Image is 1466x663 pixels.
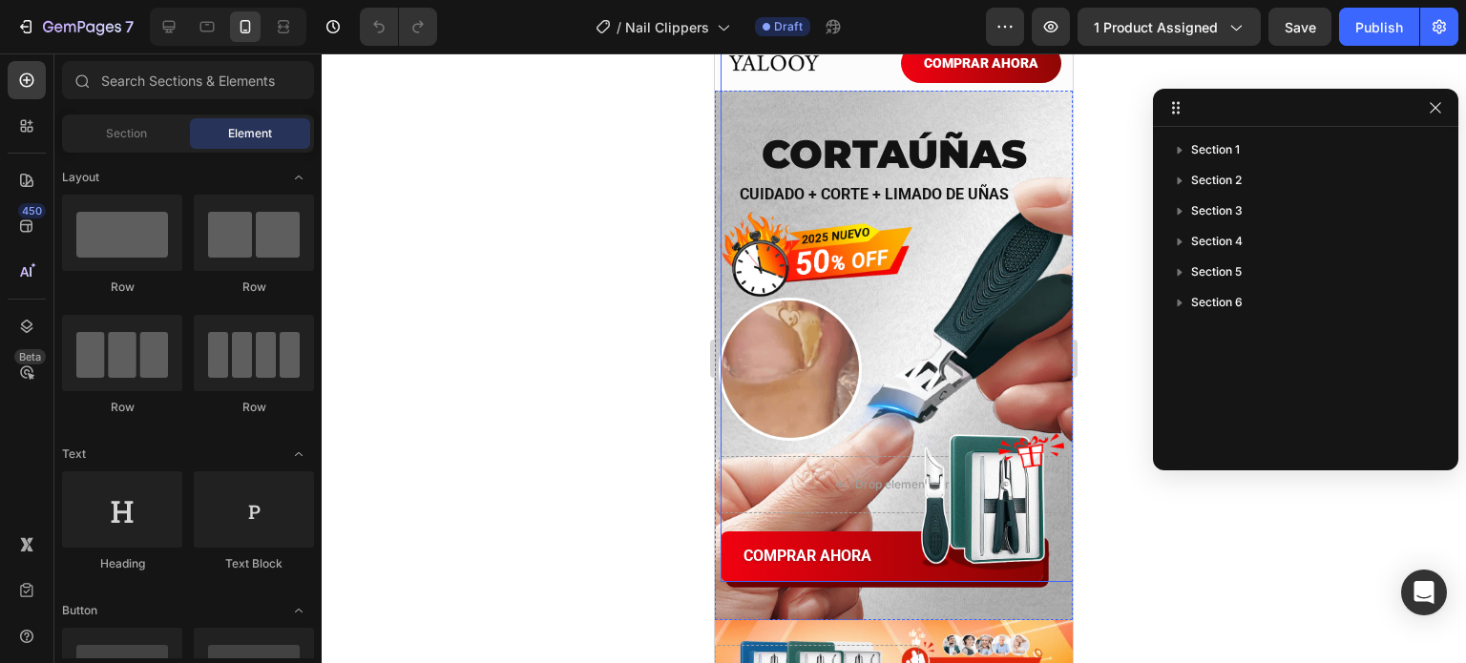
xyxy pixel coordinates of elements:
button: 7 [8,8,142,46]
p: 7 [125,15,134,38]
span: Section 3 [1191,201,1243,220]
button: Save [1268,8,1331,46]
span: Section 2 [1191,171,1242,190]
span: Element [228,125,272,142]
div: Row [62,399,182,416]
span: Toggle open [283,439,314,469]
span: Nail Clippers [625,17,709,37]
iframe: Design area [715,53,1073,663]
span: Section 5 [1191,262,1242,281]
button: Publish [1339,8,1419,46]
span: Button [62,602,97,619]
span: Toggle open [283,595,314,626]
span: Text [62,445,86,463]
div: Row [194,279,314,296]
span: / [617,17,621,37]
div: Text Block [194,555,314,572]
span: Section 1 [1191,140,1240,159]
span: Layout [62,169,99,186]
div: Undo/Redo [360,8,437,46]
span: Save [1285,19,1316,35]
input: Search Sections & Elements [62,61,314,99]
div: 450 [18,203,46,218]
button: 1 product assigned [1078,8,1261,46]
div: Publish [1355,17,1403,37]
span: Toggle open [283,162,314,193]
div: Heading [62,555,182,572]
div: Open Intercom Messenger [1401,570,1447,615]
span: Draft [774,18,803,35]
span: Section 4 [1191,232,1243,251]
div: Beta [14,349,46,364]
span: 1 product assigned [1094,17,1218,37]
span: Section [106,125,147,142]
div: Row [194,399,314,416]
span: Section 6 [1191,293,1243,312]
div: Row [62,279,182,296]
